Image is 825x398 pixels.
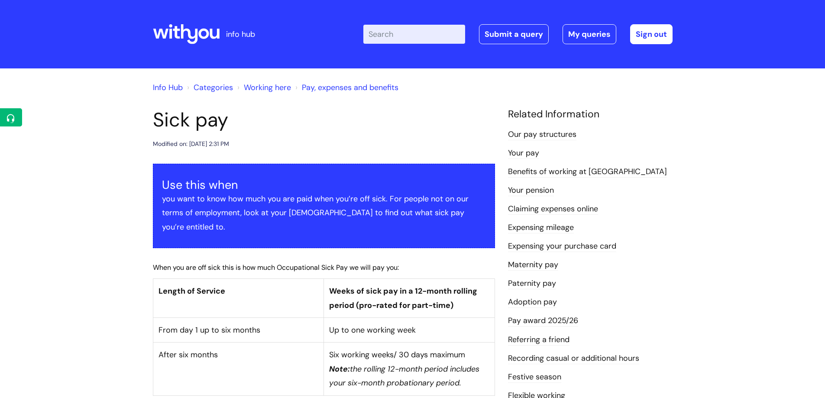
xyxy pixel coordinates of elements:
a: Expensing mileage [508,222,574,233]
a: Adoption pay [508,297,557,308]
p: you want to know how much you are paid when you’re off sick. For people not on our terms of emplo... [162,192,486,234]
a: Referring a friend [508,334,569,346]
th: Length of Service [153,279,324,318]
a: Paternity pay [508,278,556,289]
a: Expensing your purchase card [508,241,616,252]
td: Six working weeks/ 30 days maximum [324,343,495,395]
h3: Use this when [162,178,486,192]
a: Submit a query [479,24,549,44]
h4: Related Information [508,108,673,120]
div: | - [363,24,673,44]
a: Pay award 2025/26 [508,315,578,327]
a: Sign out [630,24,673,44]
td: From day 1 up to six months [153,318,324,343]
a: Benefits of working at [GEOGRAPHIC_DATA] [508,166,667,178]
input: Search [363,25,465,44]
a: My queries [563,24,616,44]
a: Categories [194,82,233,93]
h1: Sick pay [153,108,495,132]
li: Solution home [185,81,233,94]
em: Note: [329,364,350,374]
a: Recording casual or additional hours [508,353,639,364]
li: Pay, expenses and benefits [293,81,398,94]
a: Working here [244,82,291,93]
a: Info Hub [153,82,183,93]
span: When you are off sick this is how much Occupational Sick Pay we will pay you: [153,263,399,272]
a: Your pension [508,185,554,196]
th: Weeks of sick pay in a 12-month rolling period (pro-rated for part-time) [324,279,495,318]
a: Your pay [508,148,539,159]
a: Our pay structures [508,129,576,140]
td: Up to one working week [324,318,495,343]
p: info hub [226,27,255,41]
td: After six months [153,343,324,395]
div: Modified on: [DATE] 2:31 PM [153,139,229,149]
a: Festive season [508,372,561,383]
em: the rolling 12-month period includes your six-month probationary period. [329,364,479,388]
a: Pay, expenses and benefits [302,82,398,93]
li: Working here [235,81,291,94]
a: Maternity pay [508,259,558,271]
a: Claiming expenses online [508,204,598,215]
